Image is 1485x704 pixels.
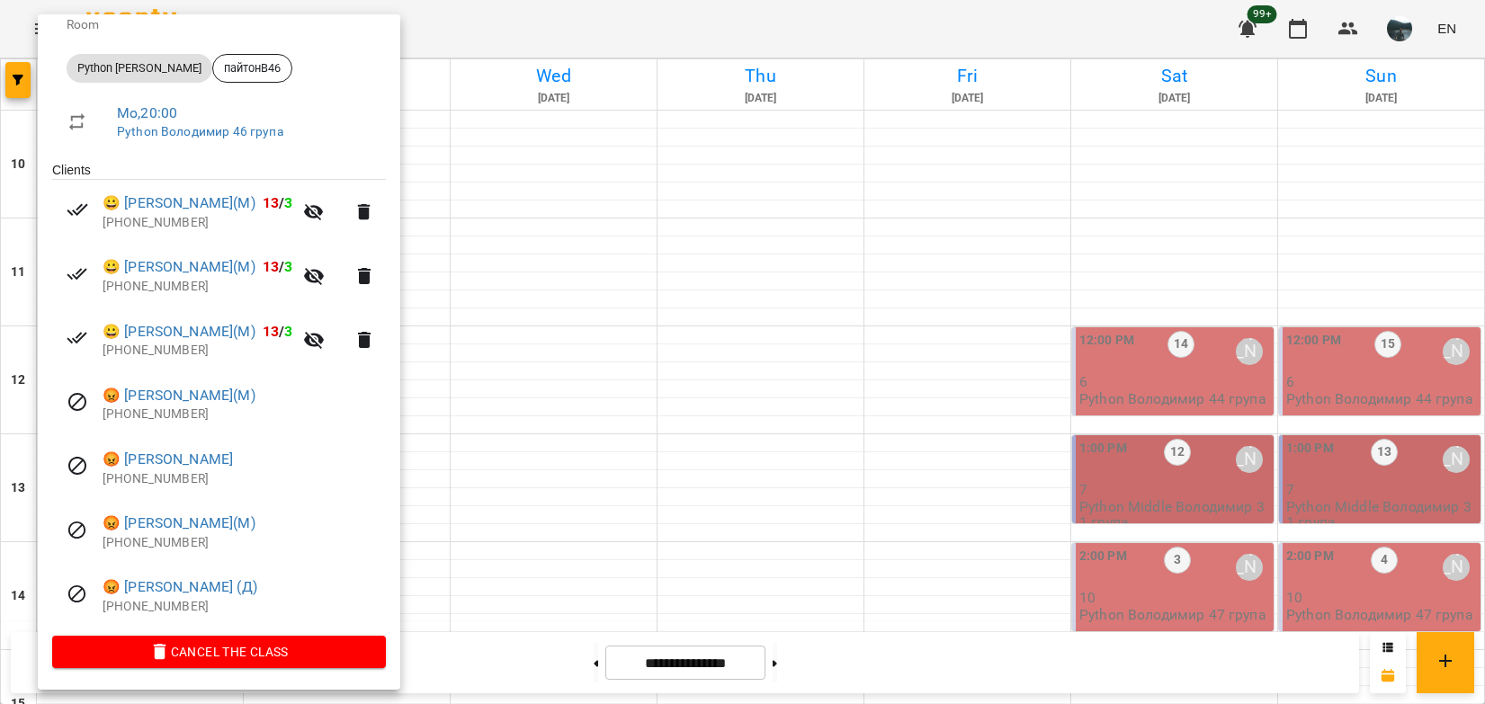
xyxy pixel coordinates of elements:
svg: Visit canceled [67,584,88,605]
span: пайтонВ46 [213,60,291,76]
a: Mo , 20:00 [117,104,177,121]
p: [PHONE_NUMBER] [103,342,292,360]
a: Python Володимир 46 група [117,124,283,138]
p: Room [67,16,371,34]
a: 😡 [PERSON_NAME](М) [103,385,255,406]
ul: Clients [52,161,386,636]
b: / [263,323,293,340]
span: 13 [263,323,279,340]
div: пайтонВ46 [212,54,292,83]
svg: Visit canceled [67,520,88,541]
p: [PHONE_NUMBER] [103,214,292,232]
p: [PHONE_NUMBER] [103,405,386,423]
a: 😡 [PERSON_NAME] (Д) [103,576,257,598]
span: 13 [263,258,279,275]
b: / [263,258,293,275]
span: 3 [284,194,292,211]
span: 3 [284,323,292,340]
a: 😀 [PERSON_NAME](М) [103,256,255,278]
a: 😀 [PERSON_NAME](М) [103,192,255,214]
svg: Paid [67,263,88,285]
p: [PHONE_NUMBER] [103,598,386,616]
a: 😡 [PERSON_NAME] [103,449,233,470]
svg: Paid [67,327,88,349]
svg: Visit canceled [67,391,88,413]
span: 13 [263,194,279,211]
a: 😡 [PERSON_NAME](М) [103,512,255,534]
p: [PHONE_NUMBER] [103,534,386,552]
a: 😀 [PERSON_NAME](М) [103,321,255,343]
b: / [263,194,293,211]
span: Cancel the class [67,641,371,663]
svg: Visit canceled [67,455,88,477]
p: [PHONE_NUMBER] [103,470,386,488]
span: Python [PERSON_NAME] [67,60,212,76]
svg: Paid [67,199,88,220]
span: 3 [284,258,292,275]
button: Cancel the class [52,636,386,668]
p: [PHONE_NUMBER] [103,278,292,296]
